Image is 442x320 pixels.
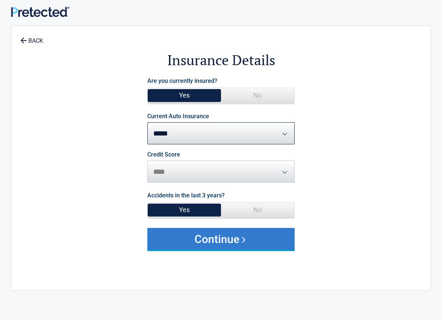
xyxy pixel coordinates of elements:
label: Accidents in the last 3 years? [147,190,225,200]
label: Credit Score [147,152,180,158]
span: No [221,203,294,217]
img: Main Logo [11,7,69,17]
label: Current Auto Insurance [147,113,209,119]
span: Yes [148,203,221,217]
button: Continue [147,228,295,250]
a: BACK [19,31,45,44]
h2: Insurance Details [52,51,390,70]
span: No [221,88,294,103]
span: Yes [148,88,221,103]
label: Are you currently insured? [147,76,217,86]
